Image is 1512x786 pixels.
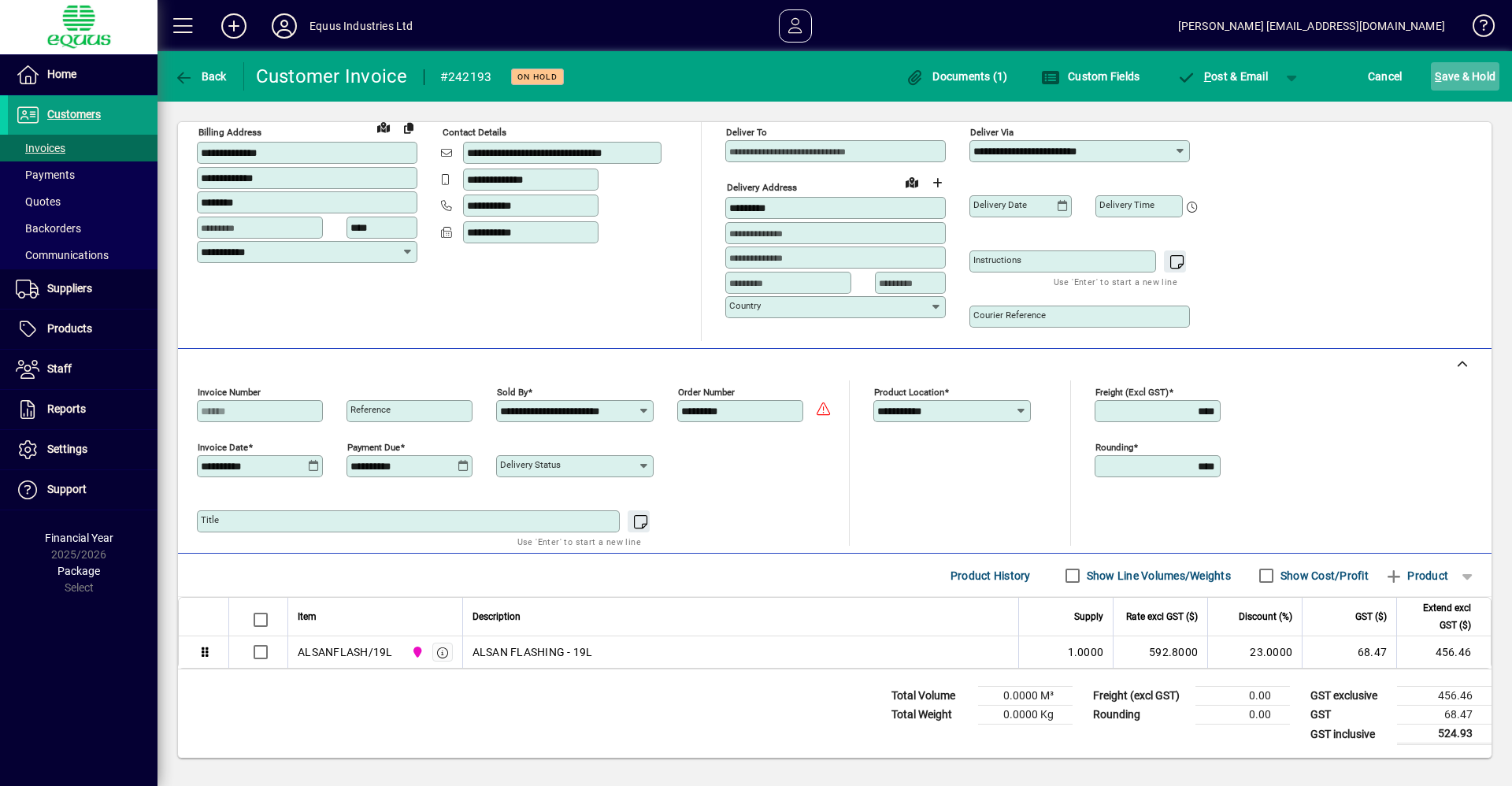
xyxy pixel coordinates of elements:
[8,269,157,309] a: Suppliers
[1126,608,1198,625] span: Rate excl GST ($)
[198,387,261,398] mat-label: Invoice number
[497,387,528,398] mat-label: Sold by
[1397,725,1492,744] td: 524.93
[517,532,641,551] mat-hint: Use 'Enter' to start a new line
[298,608,317,625] span: Item
[1303,706,1397,725] td: GST
[47,402,86,415] span: Reports
[170,62,231,91] button: Back
[1195,687,1290,706] td: 0.00
[729,300,761,311] mat-label: Country
[678,387,735,398] mat-label: Order number
[371,114,396,139] a: View on map
[899,169,925,195] a: View on map
[1406,599,1471,634] span: Extend excl GST ($)
[1074,608,1103,625] span: Supply
[1397,687,1492,706] td: 456.46
[16,142,65,154] span: Invoices
[1099,199,1154,210] mat-label: Delivery time
[8,470,157,510] a: Support
[198,442,248,453] mat-label: Invoice date
[1178,13,1445,39] div: [PERSON_NAME] [EMAIL_ADDRESS][DOMAIN_NAME]
[1277,568,1369,584] label: Show Cost/Profit
[45,532,113,544] span: Financial Year
[16,169,75,181] span: Payments
[902,62,1012,91] button: Documents (1)
[1396,636,1491,668] td: 456.46
[500,459,561,470] mat-label: Delivery status
[1037,62,1144,91] button: Custom Fields
[47,362,72,375] span: Staff
[1397,706,1492,725] td: 68.47
[8,135,157,161] a: Invoices
[884,706,978,725] td: Total Weight
[973,199,1027,210] mat-label: Delivery date
[884,687,978,706] td: Total Volume
[8,188,157,215] a: Quotes
[8,215,157,242] a: Backorders
[1461,3,1492,54] a: Knowledge Base
[259,12,309,40] button: Profile
[47,68,76,80] span: Home
[951,563,1031,588] span: Product History
[1204,70,1211,83] span: P
[517,72,558,82] span: On hold
[1435,70,1441,83] span: S
[1302,636,1396,668] td: 68.47
[350,404,391,415] mat-label: Reference
[16,195,61,208] span: Quotes
[1177,70,1268,83] span: ost & Email
[1239,608,1292,625] span: Discount (%)
[472,644,593,660] span: ALSAN FLASHING - 19L
[47,443,87,455] span: Settings
[973,254,1021,265] mat-label: Instructions
[1384,563,1448,588] span: Product
[1303,687,1397,706] td: GST exclusive
[944,562,1037,590] button: Product History
[8,350,157,389] a: Staff
[396,115,421,140] button: Copy to Delivery address
[472,608,521,625] span: Description
[201,514,219,525] mat-label: Title
[309,13,413,39] div: Equus Industries Ltd
[298,644,393,660] div: ALSANFLASH/19L
[407,643,425,661] span: 2N NORTHERN
[1169,62,1276,91] button: Post & Email
[1364,62,1406,91] button: Cancel
[47,483,87,495] span: Support
[47,108,101,120] span: Customers
[174,70,227,83] span: Back
[16,249,109,261] span: Communications
[1041,70,1140,83] span: Custom Fields
[1368,64,1403,89] span: Cancel
[1431,62,1499,91] button: Save & Hold
[1435,64,1495,89] span: ave & Hold
[1054,273,1177,291] mat-hint: Use 'Enter' to start a new line
[209,12,259,40] button: Add
[925,170,950,195] button: Choose address
[1303,725,1397,744] td: GST inclusive
[8,430,157,469] a: Settings
[8,390,157,429] a: Reports
[978,706,1073,725] td: 0.0000 Kg
[8,310,157,349] a: Products
[1123,644,1198,660] div: 592.8000
[440,65,492,90] div: #242193
[1068,644,1104,660] span: 1.0000
[1377,562,1456,590] button: Product
[47,322,92,335] span: Products
[1085,706,1195,725] td: Rounding
[347,442,400,453] mat-label: Payment due
[8,242,157,269] a: Communications
[1095,442,1133,453] mat-label: Rounding
[157,62,244,91] app-page-header-button: Back
[874,387,944,398] mat-label: Product location
[1084,568,1231,584] label: Show Line Volumes/Weights
[8,55,157,95] a: Home
[906,70,1008,83] span: Documents (1)
[1085,687,1195,706] td: Freight (excl GST)
[1095,387,1169,398] mat-label: Freight (excl GST)
[1207,636,1302,668] td: 23.0000
[47,282,92,295] span: Suppliers
[16,222,81,235] span: Backorders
